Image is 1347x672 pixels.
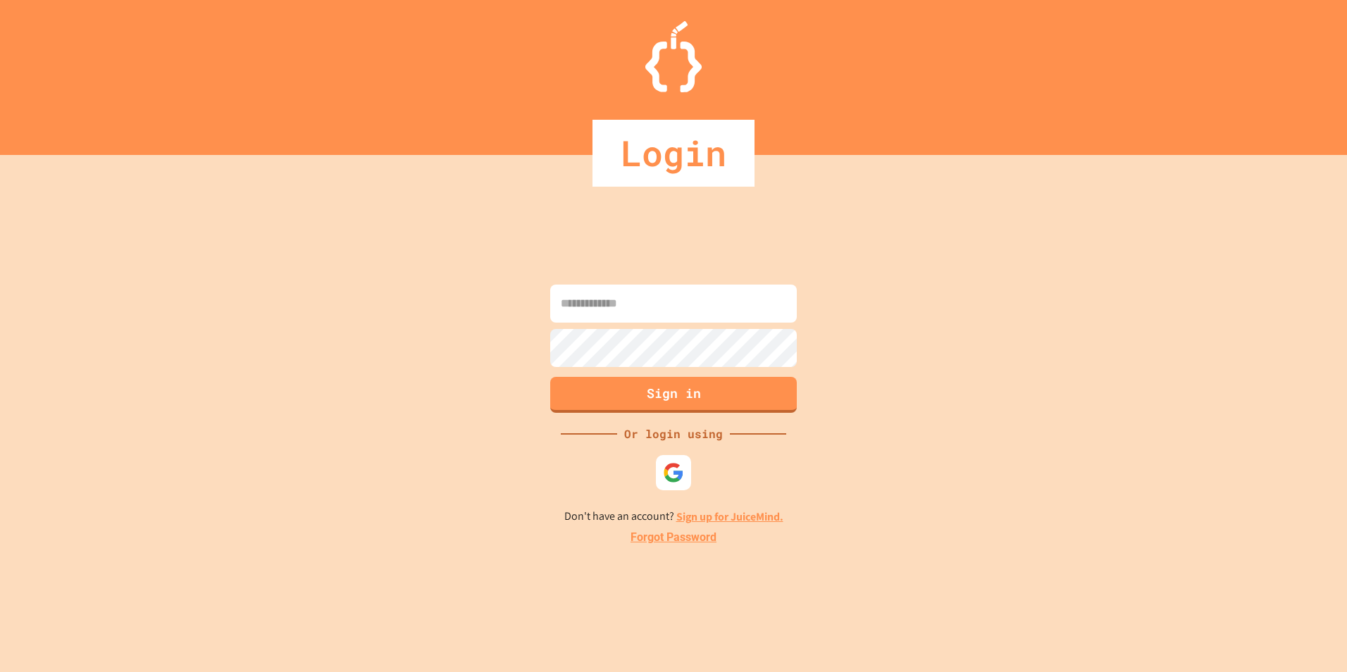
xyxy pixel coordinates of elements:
a: Sign up for JuiceMind. [676,509,783,524]
div: Login [592,120,755,187]
p: Don't have an account? [564,508,783,525]
img: google-icon.svg [663,462,684,483]
div: Or login using [617,425,730,442]
a: Forgot Password [631,529,716,546]
button: Sign in [550,377,797,413]
img: Logo.svg [645,21,702,92]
